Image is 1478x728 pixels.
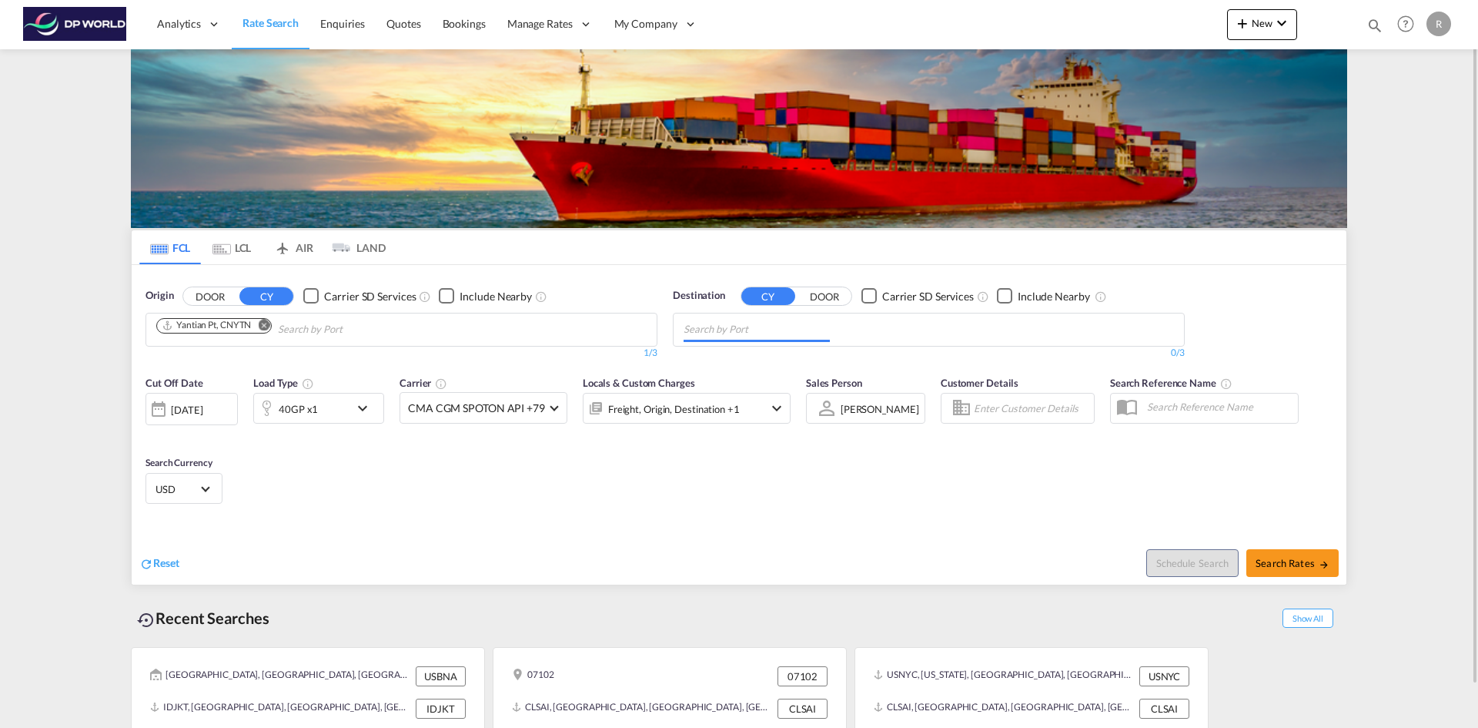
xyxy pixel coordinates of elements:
md-icon: Unchecked: Search for CY (Container Yard) services for all selected carriers.Checked : Search for... [977,290,989,303]
md-tab-item: LAND [324,230,386,264]
md-icon: icon-plus 400-fg [1233,14,1252,32]
div: Press delete to remove this chip. [162,319,254,332]
span: Customer Details [941,377,1018,389]
md-checkbox: Checkbox No Ink [303,288,416,304]
div: 1/3 [145,347,657,360]
div: Freight Origin Destination Factory Stuffing [608,398,740,420]
span: CMA CGM SPOTON API +79 [408,401,545,416]
img: c08ca190194411f088ed0f3ba295208c.png [23,7,127,42]
span: Manage Rates [507,16,573,32]
div: CLSAI, San Antonio, Chile, South America, Americas [874,699,1135,719]
div: 07102 [777,666,828,686]
span: My Company [614,16,677,32]
span: Rate Search [242,16,299,29]
button: Search Ratesicon-arrow-right [1246,549,1339,577]
span: New [1233,17,1291,29]
div: CLSAI, San Antonio, Chile, South America, Americas [512,699,774,719]
span: Sales Person [806,377,862,389]
button: Remove [248,319,271,334]
input: Chips input. [278,317,424,342]
button: Note: By default Schedule search will only considerorigin ports, destination ports and cut off da... [1146,549,1239,577]
md-icon: Unchecked: Search for CY (Container Yard) services for all selected carriers.Checked : Search for... [419,290,431,303]
button: CY [239,287,293,305]
md-icon: Your search will be saved by the below given name [1220,377,1232,390]
div: USBNA, Nashville, TN, United States, North America, Americas [150,666,412,686]
div: Carrier SD Services [324,289,416,304]
span: Search Rates [1256,557,1329,569]
button: DOOR [798,287,851,305]
span: Help [1393,11,1419,37]
div: Yantian Pt, CNYTN [162,319,251,332]
input: Search Reference Name [1139,395,1298,418]
span: Cut Off Date [145,377,203,389]
md-icon: icon-backup-restore [137,611,155,629]
div: USNYC, New York, NY, United States, North America, Americas [874,666,1135,686]
img: LCL+%26+FCL+BACKGROUND.png [131,49,1347,228]
div: Recent Searches [131,601,276,636]
div: USBNA [416,666,466,686]
span: Quotes [386,17,420,30]
button: CY [741,287,795,305]
div: IDJKT, Jakarta, Java, Indonesia, South East Asia, Asia Pacific [150,699,412,719]
span: Carrier [400,377,447,389]
input: Enter Customer Details [974,397,1089,420]
md-checkbox: Checkbox No Ink [439,288,532,304]
md-tab-item: AIR [262,230,324,264]
md-icon: icon-chevron-down [767,399,786,418]
div: CLSAI [777,699,828,719]
div: R [1426,12,1451,36]
span: Enquiries [320,17,365,30]
md-chips-wrap: Chips container. Use arrow keys to select chips. [154,314,430,342]
md-icon: icon-airplane [273,239,292,250]
span: Reset [153,556,179,569]
md-checkbox: Checkbox No Ink [861,288,974,304]
md-icon: icon-information-outline [302,377,314,390]
div: [DATE] [145,393,238,425]
div: Help [1393,11,1426,39]
span: Locals & Custom Charges [583,377,695,389]
md-icon: icon-arrow-right [1319,559,1329,570]
md-icon: Unchecked: Ignores neighbouring ports when fetching rates.Checked : Includes neighbouring ports w... [535,290,547,303]
input: Chips input. [684,317,830,342]
div: [DATE] [171,403,202,417]
span: Search Reference Name [1110,377,1232,389]
span: Origin [145,288,173,304]
md-select: Sales Person: Rosa Paczynski [839,398,921,420]
span: Show All [1282,609,1333,628]
div: 40GP x1 [279,398,318,420]
div: IDJKT [416,699,466,719]
span: Load Type [253,377,314,389]
span: Destination [673,288,725,304]
div: 0/3 [673,347,1185,360]
button: DOOR [183,287,237,305]
md-pagination-wrapper: Use the left and right arrow keys to navigate between tabs [139,230,386,264]
div: 40GP x1icon-chevron-down [253,393,384,424]
md-select: Select Currency: $ USDUnited States Dollar [154,478,214,500]
div: icon-magnify [1366,17,1383,40]
md-icon: icon-chevron-down [1272,14,1291,32]
div: USNYC [1139,666,1189,686]
md-datepicker: Select [145,424,157,445]
div: Include Nearby [1018,289,1090,304]
div: Freight Origin Destination Factory Stuffingicon-chevron-down [583,393,791,424]
md-checkbox: Checkbox No Ink [997,288,1090,304]
md-icon: Unchecked: Ignores neighbouring ports when fetching rates.Checked : Includes neighbouring ports w... [1095,290,1107,303]
md-icon: icon-chevron-down [353,399,380,418]
div: OriginDOOR CY Checkbox No InkUnchecked: Search for CY (Container Yard) services for all selected ... [132,265,1346,585]
div: [PERSON_NAME] [841,403,919,415]
md-icon: icon-refresh [139,557,153,571]
div: Include Nearby [460,289,532,304]
div: icon-refreshReset [139,555,179,572]
md-icon: The selected Trucker/Carrierwill be displayed in the rate results If the rates are from another f... [435,377,447,390]
span: Search Currency [145,457,212,468]
div: CLSAI [1139,699,1189,719]
button: icon-plus 400-fgNewicon-chevron-down [1227,9,1297,40]
span: Bookings [443,17,486,30]
span: Analytics [157,16,201,32]
md-tab-item: LCL [201,230,262,264]
md-chips-wrap: Chips container with autocompletion. Enter the text area, type text to search, and then use the u... [681,314,836,342]
md-tab-item: FCL [139,230,201,264]
md-icon: icon-magnify [1366,17,1383,34]
div: 07102 [512,666,554,686]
